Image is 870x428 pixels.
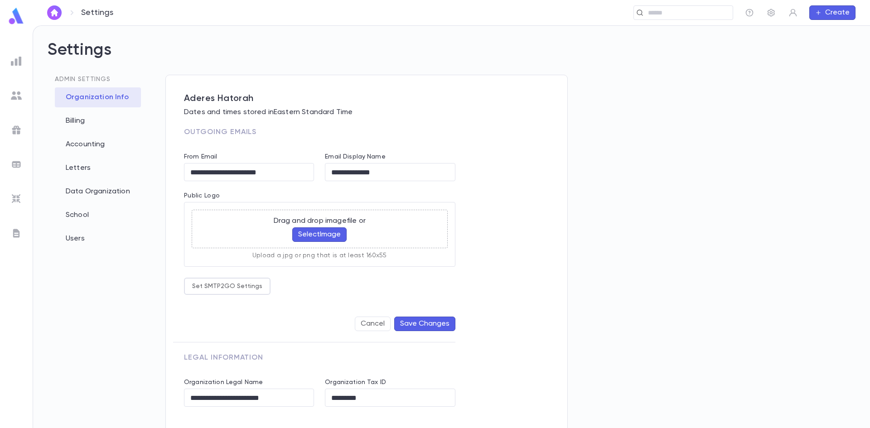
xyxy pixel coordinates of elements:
[55,229,141,249] div: Users
[809,5,855,20] button: Create
[11,90,22,101] img: students_grey.60c7aba0da46da39d6d829b817ac14fc.svg
[325,379,386,386] label: Organization Tax ID
[394,317,455,331] button: Save Changes
[48,40,855,75] h2: Settings
[184,153,217,160] label: From Email
[325,153,386,160] label: Email Display Name
[11,159,22,170] img: batches_grey.339ca447c9d9533ef1741baa751efc33.svg
[55,135,141,154] div: Accounting
[184,93,549,104] span: Aderes Hatorah
[184,379,263,386] label: Organization Legal Name
[81,8,113,18] p: Settings
[184,278,271,295] button: Set SMTP2GO Settings
[11,193,22,204] img: imports_grey.530a8a0e642e233f2baf0ef88e8c9fcb.svg
[11,228,22,239] img: letters_grey.7941b92b52307dd3b8a917253454ce1c.svg
[11,125,22,135] img: campaigns_grey.99e729a5f7ee94e3726e6486bddda8f1.svg
[184,129,256,136] span: Outgoing Emails
[274,216,366,226] p: Drag and drop image file or
[292,227,347,242] button: SelectImage
[184,108,549,117] p: Dates and times stored in Eastern Standard Time
[55,182,141,202] div: Data Organization
[55,158,141,178] div: Letters
[355,317,391,331] button: Cancel
[252,252,387,259] p: Upload a jpg or png that is at least 160x55
[55,87,141,107] div: Organization Info
[55,76,111,82] span: Admin Settings
[55,111,141,131] div: Billing
[11,56,22,67] img: reports_grey.c525e4749d1bce6a11f5fe2a8de1b229.svg
[184,192,455,202] p: Public Logo
[7,7,25,25] img: logo
[49,9,60,16] img: home_white.a664292cf8c1dea59945f0da9f25487c.svg
[184,354,263,361] span: Legal Information
[55,205,141,225] div: School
